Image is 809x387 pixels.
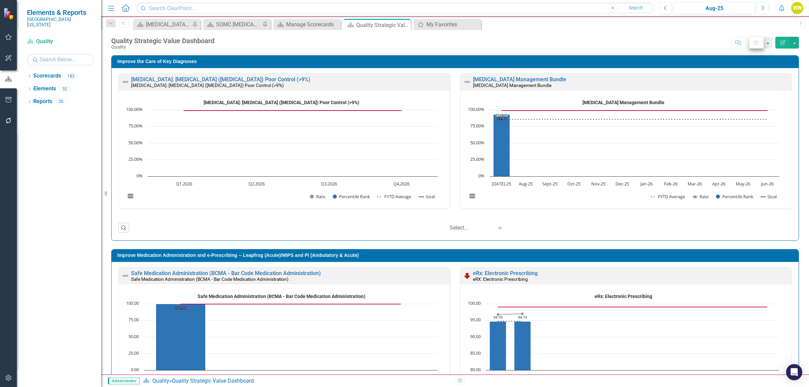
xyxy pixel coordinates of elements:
text: 85.00 [470,350,481,356]
a: Safe Medication Administration (BCMA - Bar Code Medication Administration) [131,270,321,276]
text: 0% [137,173,143,179]
text: Jan-26 [640,181,653,187]
path: Q1.2026, 100. Percentile Rank. [156,304,206,370]
text: 75.00% [470,123,484,129]
text: Nov-25 [591,181,605,187]
g: FYTD Average, series 1 of 3. Line with 4 data points. [179,302,182,305]
a: Manage Scorecards [275,20,339,29]
text: 50.00% [470,140,484,146]
text: 50.00 [128,333,139,339]
small: eRX: Electronic Prescribing [473,276,528,282]
a: [MEDICAL_DATA] Management Bundle [473,76,566,83]
h3: Improve Medication Administration and e-Prescribing -- Leapfrog (Acute)/MIPS and PI (Ambulatory &... [117,253,795,258]
small: [MEDICAL_DATA]: [MEDICAL_DATA] ([MEDICAL_DATA]) Poor Control (>9%) [131,83,284,88]
button: Show Percentile Rank [716,193,754,200]
a: Elements [33,85,56,93]
svg: Interactive chart [464,97,783,207]
a: SOMC [MEDICAL_DATA] & Infusion Services Summary Page [205,20,261,29]
img: ClearPoint Strategy [3,7,15,19]
a: Quality [27,38,94,46]
text: 50.00% [128,140,143,146]
button: Show Rate [310,193,325,200]
div: Quality Strategic Value Dashboard [111,37,214,44]
div: Quality Strategic Value Dashboard [356,21,409,29]
text: 100.00 [175,305,186,310]
a: [MEDICAL_DATA] Services and Infusion Dashboard [135,20,190,29]
span: Administrator [108,378,140,384]
text: eRx: Electronic Prescribing [595,294,652,299]
div: Quality Strategic Value Dashboard [172,378,254,384]
button: Show Percentile Rank [333,193,370,200]
text: Sept-25 [542,181,558,187]
div: 182 [64,73,78,79]
path: Jul-25, 94.7. Percentile Rank. [490,321,506,370]
img: Below Plan [463,272,471,280]
text: Dec-25 [616,181,629,187]
a: Quality [152,378,169,384]
small: [MEDICAL_DATA] Management Bundle [473,83,551,88]
a: Scorecards [33,72,61,80]
span: Elements & Reports [27,8,94,17]
text: 95.00 [470,317,481,323]
text: 100.00% [126,106,143,112]
g: Percentile Rank, series 3 of 4. Bar series with 12 bars. [493,110,768,177]
text: [DATE]-25 [492,181,511,187]
text: Apr-26 [712,181,725,187]
div: Quality [111,44,214,50]
text: 100.00 [126,300,139,306]
text: 90.00 [470,333,481,339]
text: 25.00 [128,350,139,356]
button: Show Goal [761,193,777,200]
div: Double-Click to Edit [118,73,450,209]
text: Q3.2026 [321,181,337,187]
div: Double-Click to Edit [460,73,792,209]
text: Safe Medication Administration (BCMA - Bar Code Medication Administration) [198,294,365,299]
button: Show FYTD Average [377,193,412,200]
div: My Favorites [426,20,479,29]
h3: Improve the Care of Key Diagnoses [117,59,795,64]
a: eRx: Electronic Prescribing [473,270,538,276]
text: Q2.2026 [248,181,265,187]
g: Goal, series 2 of 3. Line with 4 data points. [179,302,402,305]
button: Search [619,3,653,13]
text: Q4.2026 [393,181,410,187]
a: [MEDICAL_DATA]: [MEDICAL_DATA] ([MEDICAL_DATA]) Poor Control (>9%) [131,76,310,83]
text: Jun-26 [760,181,774,187]
text: Feb-26 [664,181,678,187]
button: WW [791,2,803,14]
button: View chart menu, Severe Sepsis and Septic Shock Management Bundle [468,191,477,201]
img: Not Defined [121,78,129,86]
div: Aug-25 [676,4,752,12]
text: 93.40 [497,116,506,121]
text: 25.00% [128,156,143,162]
svg: Interactive chart [122,97,441,207]
button: Aug-25 [674,2,755,14]
img: Not Defined [463,78,471,86]
div: 32 [59,86,70,92]
text: Aug-25 [519,181,533,187]
g: Percentile Rank, series 3 of 3. Bar series with 4 bars. [156,304,401,370]
g: FYTD Average, series 1 of 4. Line with 12 data points. [500,118,769,121]
span: Search [629,5,643,10]
div: Open Intercom Messenger [786,364,802,380]
a: Reports [33,98,52,106]
button: Show Rate [692,193,709,200]
input: Search Below... [27,54,94,65]
div: Manage Scorecards [286,20,339,29]
div: Diabetes: Hemoglobin A1c (HbA1c) Poor Control (>9%). Highcharts interactive chart. [122,97,446,207]
text: 80.00 [470,366,481,373]
input: Search ClearPoint... [137,2,654,14]
button: Show FYTD Average [651,193,686,200]
path: Aug-25, 96.97260689. Rate. [521,312,524,315]
text: 85.71% [496,113,508,117]
text: 100.00% [468,106,484,112]
a: My Favorites [415,20,479,29]
div: [MEDICAL_DATA] Services and Infusion Dashboard [146,20,190,29]
text: 75.00% [128,123,143,129]
text: Mar-26 [688,181,702,187]
small: [GEOGRAPHIC_DATA][US_STATE] [27,17,94,28]
img: Not Defined [121,272,129,280]
div: 20 [56,99,66,105]
text: [MEDICAL_DATA]: [MEDICAL_DATA] ([MEDICAL_DATA]) Poor Control (>9%) [204,100,359,105]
